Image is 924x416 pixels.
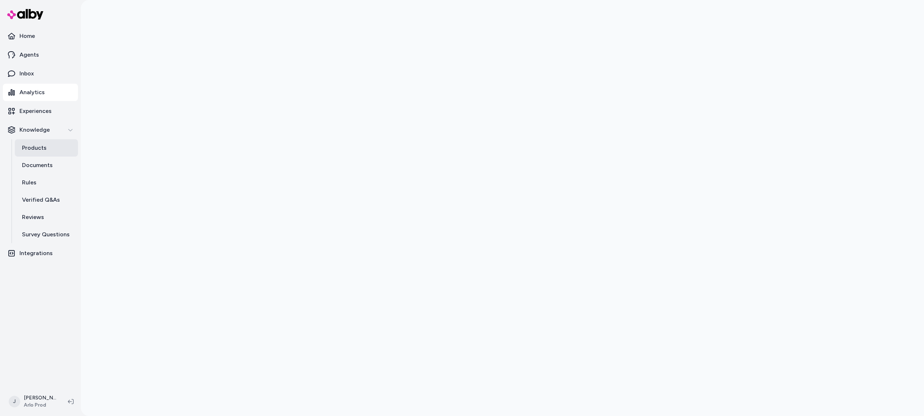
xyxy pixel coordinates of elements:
p: Products [22,144,47,152]
p: Home [19,32,35,40]
p: Analytics [19,88,45,97]
a: Inbox [3,65,78,82]
a: Survey Questions [15,226,78,243]
a: Products [15,139,78,157]
p: Experiences [19,107,52,115]
p: Knowledge [19,126,50,134]
a: Analytics [3,84,78,101]
img: alby Logo [7,9,43,19]
p: Integrations [19,249,53,258]
p: Documents [22,161,53,170]
p: Survey Questions [22,230,70,239]
a: Documents [15,157,78,174]
p: Rules [22,178,36,187]
p: [PERSON_NAME] [24,394,56,402]
span: Arlo Prod [24,402,56,409]
a: Reviews [15,209,78,226]
a: Rules [15,174,78,191]
p: Inbox [19,69,34,78]
a: Home [3,27,78,45]
a: Verified Q&As [15,191,78,209]
a: Integrations [3,245,78,262]
p: Verified Q&As [22,196,60,204]
a: Agents [3,46,78,64]
span: J [9,396,20,407]
button: Knowledge [3,121,78,139]
button: J[PERSON_NAME]Arlo Prod [4,390,62,413]
p: Reviews [22,213,44,222]
p: Agents [19,51,39,59]
a: Experiences [3,102,78,120]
